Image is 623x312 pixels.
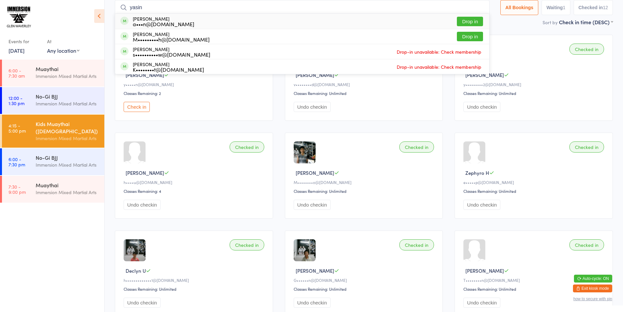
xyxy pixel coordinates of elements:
div: M•••••••••h@[DOMAIN_NAME] [133,37,210,42]
div: Checked in [399,141,434,153]
a: 7:30 -9:00 pmMuaythaiImmersion Mixed Martial Arts [2,176,104,203]
time: 4:15 - 5:00 pm [9,123,26,133]
div: Classes Remaining: Unlimited [124,286,266,292]
div: Immersion Mixed Martial Arts [36,161,99,169]
div: a•••n@[DOMAIN_NAME] [133,21,194,27]
div: Any location [47,47,79,54]
div: No-Gi BJJ [36,93,99,100]
span: Zephyro H [465,169,489,176]
a: 6:00 -7:30 amMuaythaiImmersion Mixed Martial Arts [2,60,104,86]
div: At [47,36,79,47]
div: v••••••••d@[DOMAIN_NAME] [294,82,436,87]
a: 6:00 -7:30 pmNo-Gi BJJImmersion Mixed Martial Arts [2,148,104,175]
div: [PERSON_NAME] [133,16,194,27]
button: Undo checkin [294,102,331,112]
div: [PERSON_NAME] [133,62,204,72]
div: Classes Remaining: Unlimited [294,286,436,292]
span: [PERSON_NAME] [465,267,504,274]
div: No-Gi BJJ [36,154,99,161]
div: Check in time (DESC) [559,18,613,26]
div: Classes Remaining: Unlimited [294,188,436,194]
div: Checked in [569,141,604,153]
div: Immersion Mixed Martial Arts [36,100,99,107]
div: Immersion Mixed Martial Arts [36,189,99,196]
div: y•••••••••2@[DOMAIN_NAME] [463,82,606,87]
div: M••••••••o@[DOMAIN_NAME] [294,179,436,185]
div: Checked in [569,239,604,250]
button: Undo checkin [294,200,331,210]
div: Events for [9,36,41,47]
span: Declyn U [126,267,146,274]
div: 1 [563,5,565,10]
time: 7:30 - 9:00 pm [9,184,26,194]
div: h••••u@[DOMAIN_NAME] [124,179,266,185]
div: Checked in [230,141,264,153]
div: Classes Remaining: 2 [124,90,266,96]
div: y•••••n@[DOMAIN_NAME] [124,82,266,87]
label: Sort by [543,19,558,26]
div: [PERSON_NAME] [133,31,210,42]
button: Drop in [457,32,483,41]
div: Immersion Mixed Martial Arts [36,72,99,80]
img: Immersion MMA Glen Waverley [7,5,31,29]
div: h•••••••••••••1@[DOMAIN_NAME] [124,277,266,283]
span: [PERSON_NAME] [296,169,334,176]
button: Check in [124,102,150,112]
div: Checked in [569,44,604,55]
button: Undo checkin [294,298,331,308]
div: K••••••••t@[DOMAIN_NAME] [133,67,204,72]
a: 12:00 -1:30 pmNo-Gi BJJImmersion Mixed Martial Arts [2,87,104,114]
div: e•••••p@[DOMAIN_NAME] [463,179,606,185]
button: Drop in [457,17,483,26]
div: 12 [603,5,608,10]
div: T••••••••n@[DOMAIN_NAME] [463,277,606,283]
span: [PERSON_NAME] [296,267,334,274]
button: Undo checkin [463,298,500,308]
img: image1741242118.png [294,141,316,163]
time: 12:00 - 1:30 pm [9,95,25,106]
button: Undo checkin [463,200,500,210]
span: [PERSON_NAME] [126,169,164,176]
span: [PERSON_NAME] [126,71,164,78]
div: Classes Remaining: Unlimited [463,90,606,96]
div: Classes Remaining: Unlimited [463,286,606,292]
div: Kids Muaythai ([DEMOGRAPHIC_DATA]) [36,120,99,135]
button: Undo checkin [124,200,161,210]
div: Classes Remaining: Unlimited [463,188,606,194]
div: Classes Remaining: Unlimited [294,90,436,96]
div: Immersion Mixed Martial Arts [36,135,99,142]
div: Muaythai [36,65,99,72]
span: Drop-in unavailable: Check membership [395,47,483,57]
time: 6:00 - 7:30 pm [9,156,25,167]
span: [PERSON_NAME] [296,71,334,78]
div: s••••••••••w@[DOMAIN_NAME] [133,52,210,57]
div: Checked in [399,239,434,250]
a: [DATE] [9,47,25,54]
div: Classes Remaining: 4 [124,188,266,194]
div: G••••••n@[DOMAIN_NAME] [294,277,436,283]
time: 6:00 - 7:30 am [9,68,25,78]
img: image1748243925.png [294,239,316,261]
button: Undo checkin [463,102,500,112]
div: Muaythai [36,181,99,189]
span: [PERSON_NAME] [465,71,504,78]
button: Undo checkin [124,298,161,308]
img: image1714370861.png [124,239,146,261]
button: Exit kiosk mode [573,284,612,292]
div: Checked in [230,239,264,250]
button: how to secure with pin [573,297,612,301]
button: Auto-cycle: ON [574,275,612,283]
a: 4:15 -5:00 pmKids Muaythai ([DEMOGRAPHIC_DATA])Immersion Mixed Martial Arts [2,115,104,148]
div: [PERSON_NAME] [133,46,210,57]
span: Drop-in unavailable: Check membership [395,62,483,72]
